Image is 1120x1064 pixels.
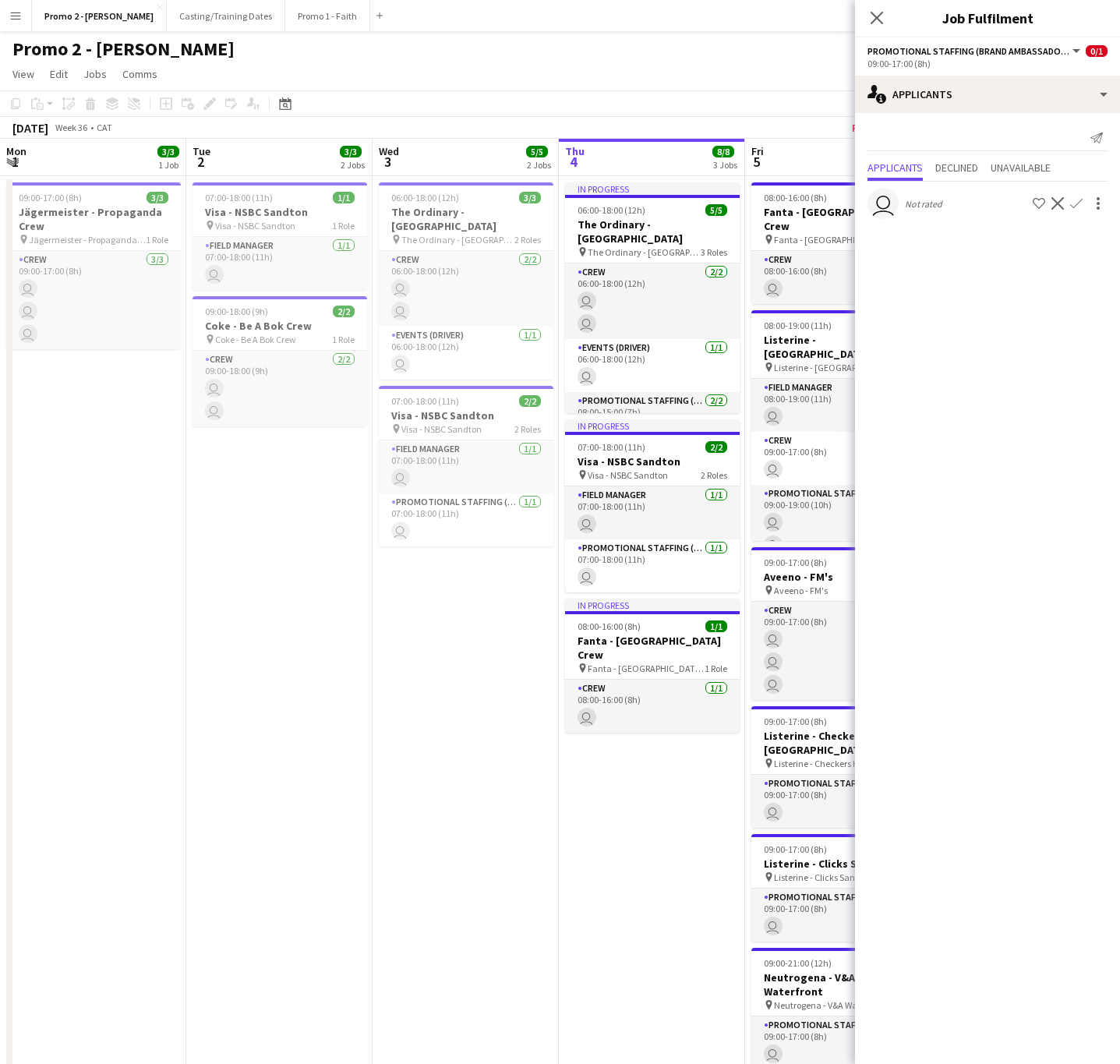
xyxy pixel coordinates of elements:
[751,857,926,871] h3: Listerine - Clicks Sandton
[855,8,1120,28] h3: Job Fulfilment
[146,234,168,246] span: 1 Role
[376,153,399,171] span: 3
[32,1,167,31] button: Promo 2 - [PERSON_NAME]
[855,76,1120,113] div: Applicants
[379,144,399,158] span: Wed
[401,423,482,435] span: Visa - NSBC Sandton
[764,320,832,331] span: 08:00-19:00 (11h)
[701,246,727,258] span: 3 Roles
[527,159,551,171] div: 2 Jobs
[12,120,48,136] div: [DATE]
[379,327,553,380] app-card-role: Events (Driver)1/106:00-18:00 (12h)
[341,159,365,171] div: 2 Jobs
[705,620,727,632] span: 1/1
[193,237,367,290] app-card-role: Field Manager1/107:00-18:00 (11h)
[565,182,740,195] div: In progress
[50,67,68,81] span: Edit
[701,469,727,481] span: 2 Roles
[565,419,740,592] app-job-card: In progress07:00-18:00 (11h)2/2Visa - NSBC Sandton Visa - NSBC Sandton2 RolesField Manager1/107:0...
[764,557,827,568] span: 09:00-17:00 (8h)
[193,182,367,290] app-job-card: 07:00-18:00 (11h)1/1Visa - NSBC Sandton Visa - NSBC Sandton1 RoleField Manager1/107:00-18:00 (11h)
[193,144,210,158] span: Tue
[751,379,926,432] app-card-role: Field Manager1/108:00-19:00 (11h)
[519,395,541,407] span: 2/2
[565,339,740,392] app-card-role: Events (Driver)1/106:00-18:00 (12h)
[563,153,585,171] span: 4
[867,58,1108,69] div: 09:00-17:00 (8h)
[193,296,367,426] div: 09:00-18:00 (9h)2/2Coke - Be A Bok Crew Coke - Be A Bok Crew1 RoleCrew2/209:00-18:00 (9h)
[12,37,235,61] h1: Promo 2 - [PERSON_NAME]
[774,999,887,1011] span: Neutrogena - V&A Waterfront
[935,162,978,173] span: Declined
[751,310,926,541] app-job-card: 08:00-19:00 (11h)6/6Listerine - [GEOGRAPHIC_DATA] Listerine - [GEOGRAPHIC_DATA]3 RolesField Manag...
[565,599,740,611] div: In progress
[751,251,926,304] app-card-role: Crew1/108:00-16:00 (8h)
[193,351,367,426] app-card-role: Crew2/209:00-18:00 (9h)
[751,182,926,304] app-job-card: 08:00-16:00 (8h)1/1Fanta - [GEOGRAPHIC_DATA] Crew Fanta - [GEOGRAPHIC_DATA] Crew1 RoleCrew1/108:0...
[764,192,827,203] span: 08:00-16:00 (8h)
[215,334,296,345] span: Coke - Be A Bok Crew
[401,234,514,246] span: The Ordinary - [GEOGRAPHIC_DATA]
[116,64,164,84] a: Comms
[774,234,891,246] span: Fanta - [GEOGRAPHIC_DATA] Crew
[905,198,945,210] div: Not rated
[193,205,367,219] h3: Visa - NSBC Sandton
[774,362,887,373] span: Listerine - [GEOGRAPHIC_DATA]
[565,599,740,733] app-job-card: In progress08:00-16:00 (8h)1/1Fanta - [GEOGRAPHIC_DATA] Crew Fanta - [GEOGRAPHIC_DATA] Crew1 Role...
[712,146,734,157] span: 8/8
[6,64,41,84] a: View
[97,122,112,133] div: CAT
[751,970,926,999] h3: Neutrogena - V&A Waterfront
[751,834,926,942] app-job-card: 09:00-17:00 (8h)1/1Listerine - Clicks Sandton Listerine - Clicks Sandton1 RolePromotional Staffin...
[83,67,107,81] span: Jobs
[514,423,541,435] span: 2 Roles
[565,182,740,413] app-job-card: In progress06:00-18:00 (12h)5/5The Ordinary - [GEOGRAPHIC_DATA] The Ordinary - [GEOGRAPHIC_DATA]3...
[713,159,737,171] div: 3 Jobs
[751,602,926,700] app-card-role: Crew3/309:00-17:00 (8h)
[29,234,146,246] span: Jägermeister - Propaganda Crew
[205,192,273,203] span: 07:00-18:00 (11h)
[565,486,740,539] app-card-role: Field Manager1/107:00-18:00 (11h)
[379,386,553,546] app-job-card: 07:00-18:00 (11h)2/2Visa - NSBC Sandton Visa - NSBC Sandton2 RolesField Manager1/107:00-18:00 (11...
[846,118,927,138] button: Fix 19 errors
[215,220,295,232] span: Visa - NSBC Sandton
[751,144,764,158] span: Fri
[391,395,459,407] span: 07:00-18:00 (11h)
[526,146,548,157] span: 5/5
[285,1,370,31] button: Promo 1 - Faith
[379,182,553,380] app-job-card: 06:00-18:00 (12h)3/3The Ordinary - [GEOGRAPHIC_DATA] The Ordinary - [GEOGRAPHIC_DATA]2 RolesCrew2...
[4,153,26,171] span: 1
[751,570,926,584] h3: Aveeno - FM's
[565,680,740,733] app-card-role: Crew1/108:00-16:00 (8h)
[774,585,828,596] span: Aveeno - FM's
[333,306,355,317] span: 2/2
[379,493,553,546] app-card-role: Promotional Staffing (Brand Ambassadors)1/107:00-18:00 (11h)
[565,217,740,246] h3: The Ordinary - [GEOGRAPHIC_DATA]
[705,663,727,674] span: 1 Role
[193,319,367,333] h3: Coke - Be A Bok Crew
[751,432,926,485] app-card-role: Crew1/109:00-17:00 (8h)
[205,306,268,317] span: 09:00-18:00 (9h)
[379,205,553,233] h3: The Ordinary - [GEOGRAPHIC_DATA]
[588,663,705,674] span: Fanta - [GEOGRAPHIC_DATA] Crew
[379,251,553,327] app-card-role: Crew2/206:00-18:00 (12h)
[751,775,926,828] app-card-role: Promotional Staffing (Brand Ambassadors)1/109:00-17:00 (8h)
[6,182,181,349] app-job-card: 09:00-17:00 (8h)3/3Jägermeister - Propaganda Crew Jägermeister - Propaganda Crew1 RoleCrew3/309:0...
[751,706,926,828] app-job-card: 09:00-17:00 (8h)1/1Listerine - Checkers Hyper [GEOGRAPHIC_DATA] Listerine - Checkers Hyper [GEOGR...
[751,729,926,757] h3: Listerine - Checkers Hyper [GEOGRAPHIC_DATA]
[751,889,926,942] app-card-role: Promotional Staffing (Brand Ambassadors)1/109:00-17:00 (8h)
[867,45,1070,57] span: Promotional Staffing (Brand Ambassadors)
[565,454,740,468] h3: Visa - NSBC Sandton
[751,485,926,606] app-card-role: Promotional Staffing (Brand Ambassadors)4/409:00-19:00 (10h)
[6,144,26,158] span: Mon
[764,716,827,727] span: 09:00-17:00 (8h)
